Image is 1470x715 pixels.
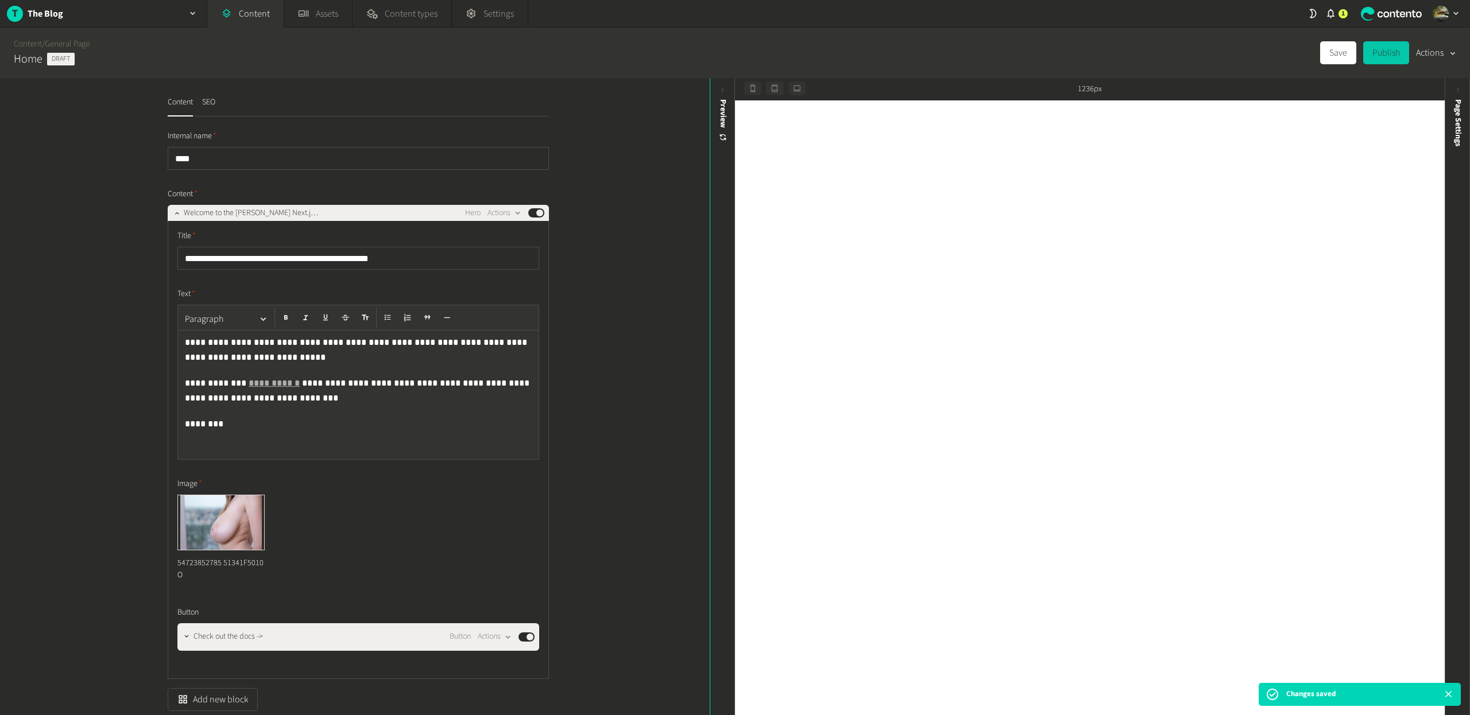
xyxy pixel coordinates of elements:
[168,96,193,116] button: Content
[1078,83,1102,95] span: 1236px
[45,38,90,50] a: General Page
[177,550,265,588] div: 54723852785 51341F5010 O
[1341,9,1345,19] span: 1
[385,7,438,21] span: Content types
[168,130,216,142] span: Internal name
[47,53,75,65] span: Draft
[1433,6,1449,22] img: Erik Holmquist
[488,206,521,220] button: Actions
[14,50,42,68] h2: Home
[483,7,514,21] span: Settings
[1320,41,1356,64] button: Save
[1363,41,1409,64] button: Publish
[180,308,272,331] button: Paragraph
[1452,99,1464,146] span: Page Settings
[184,207,318,219] span: Welcome to the Contento Next.j…
[717,99,729,142] div: Preview
[202,96,215,116] button: SEO
[1416,41,1456,64] button: Actions
[14,38,42,50] a: Content
[177,230,196,242] span: Title
[478,630,512,644] button: Actions
[465,207,481,219] span: Hero
[450,631,471,643] span: Button
[7,6,23,21] span: T
[28,7,63,21] h2: The Blog
[177,607,199,619] span: Button
[42,38,45,50] span: /
[168,688,258,711] button: Add new block
[1286,689,1336,700] p: Changes saved
[168,188,198,200] span: Content
[194,631,263,643] span: Check out the docs ->
[178,495,264,550] img: 54723852785 51341F5010 O
[177,288,195,300] span: Text
[177,478,202,490] span: Image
